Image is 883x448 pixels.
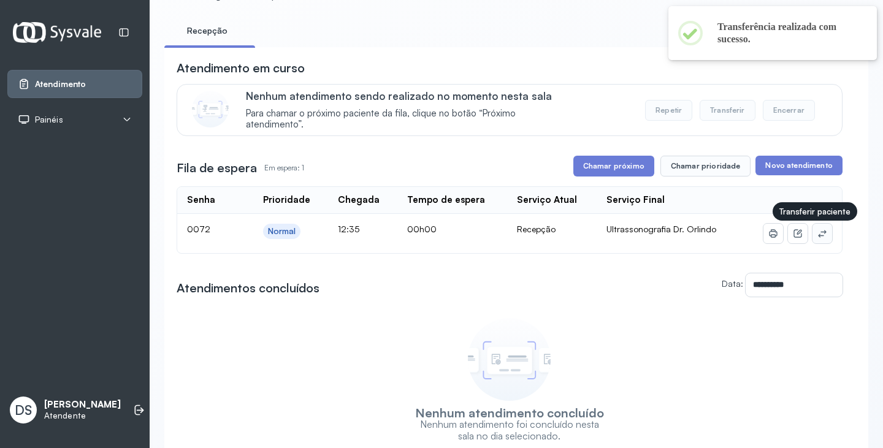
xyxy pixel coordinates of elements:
p: [PERSON_NAME] [44,399,121,411]
h3: Atendimentos concluídos [177,279,319,297]
span: Para chamar o próximo paciente da fila, clique no botão “Próximo atendimento”. [246,108,570,131]
span: Ultrassonografia Dr. Orlindo [606,224,716,234]
div: Recepção [517,224,587,235]
div: Chegada [338,194,380,206]
div: Prioridade [263,194,310,206]
a: Atendimento [18,78,132,90]
p: Atendente [44,411,121,421]
h3: Atendimento em curso [177,59,305,77]
span: 00h00 [407,224,437,234]
button: Repetir [645,100,692,121]
p: Nenhum atendimento foi concluído nesta sala no dia selecionado. [413,419,606,442]
div: Serviço Atual [517,194,577,206]
label: Data: [722,278,743,289]
p: Em espera: 1 [264,159,304,177]
span: Atendimento [35,79,86,89]
span: Painéis [35,115,63,125]
p: Nenhum atendimento sendo realizado no momento nesta sala [246,89,570,102]
div: Serviço Final [606,194,665,206]
div: Tempo de espera [407,194,485,206]
div: Normal [268,226,296,237]
h3: Fila de espera [177,159,257,177]
div: Senha [187,194,215,206]
button: Chamar prioridade [660,156,751,177]
a: Recepção [164,21,250,41]
img: Logotipo do estabelecimento [13,22,101,42]
button: Chamar próximo [573,156,654,177]
button: Encerrar [763,100,815,121]
button: Transferir [700,100,755,121]
span: 0072 [187,224,210,234]
img: Imagem de empty state [468,318,551,401]
h2: Transferência realizada com sucesso. [717,21,857,45]
button: Novo atendimento [755,156,842,175]
span: 12:35 [338,224,359,234]
h3: Nenhum atendimento concluído [415,407,604,419]
img: Imagem de CalloutCard [192,91,229,127]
